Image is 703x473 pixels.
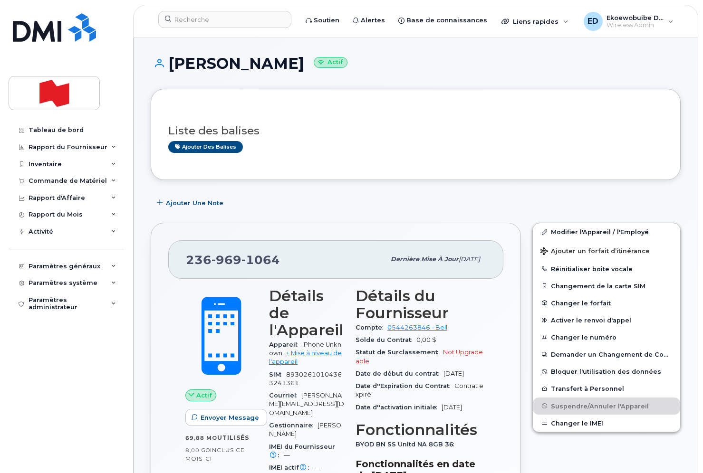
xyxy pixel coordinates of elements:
[269,341,341,357] span: iPhone Unknown
[391,255,459,263] span: Dernière mise à jour
[269,392,344,416] span: [PERSON_NAME][EMAIL_ADDRESS][DOMAIN_NAME]
[168,125,663,137] h3: Liste des balises
[551,299,611,306] span: Changer le forfait
[443,370,464,377] span: [DATE]
[533,397,680,415] button: Suspendre/Annuler l'Appareil
[166,199,223,208] span: Ajouter une Note
[533,363,680,380] button: Bloquer l'utilisation des données
[356,336,416,343] span: Solde du Contrat
[356,441,459,448] span: BYOD BN SS Unltd NA 8GB 36
[533,346,680,363] button: Demander un Changement de Compte
[217,434,249,441] span: utilisés
[356,370,443,377] span: Date de début du contrat
[442,404,462,411] span: [DATE]
[151,55,681,72] h1: [PERSON_NAME]
[196,391,212,400] span: Actif
[186,253,280,267] span: 236
[201,413,259,422] span: Envoyer Message
[284,452,290,459] span: —
[356,404,442,411] span: Date d''activation initiale
[356,421,486,438] h3: Fonctionnalités
[416,336,436,343] span: 0,00 $
[356,324,387,331] span: Compte
[356,382,454,389] span: Date d''Expiration du Contrat
[185,435,217,441] span: 69,88 Mo
[533,380,680,397] button: Transfert à Personnel
[269,422,318,429] span: Gestionnaire
[533,241,680,260] button: Ajouter un forfait d’itinérance
[212,253,241,267] span: 969
[551,317,631,324] span: Activer le renvoi d'appel
[269,341,302,348] span: Appareil
[269,287,344,339] h3: Détails de l'Appareil
[314,57,347,68] small: Actif
[269,443,335,459] span: IMEI du Fournisseur
[356,349,443,356] span: Statut de Surclassement
[356,287,486,322] h3: Détails du Fournisseur
[269,371,286,378] span: SIM
[241,253,280,267] span: 1064
[459,255,480,263] span: [DATE]
[185,447,210,454] span: 8,00 Go
[269,371,342,387] span: 89302610104363241361
[551,402,649,409] span: Suspendre/Annuler l'Appareil
[533,223,680,240] a: Modifier l'Appareil / l'Employé
[185,446,245,462] span: inclus ce mois-ci
[269,464,314,471] span: IMEI actif
[533,294,680,312] button: Changer le forfait
[168,141,243,153] a: Ajouter des balises
[533,260,680,277] button: Réinitialiser boîte vocale
[269,350,342,365] a: + Mise à niveau de l'appareil
[151,194,231,211] button: Ajouter une Note
[314,464,320,471] span: —
[533,277,680,294] button: Changement de la carte SIM
[533,329,680,346] button: Changer le numéro
[387,324,447,331] a: 0544263846 - Bell
[533,415,680,432] button: Changer le IMEI
[533,312,680,329] button: Activer le renvoi d'appel
[269,392,301,399] span: Courriel
[185,409,267,426] button: Envoyer Message
[356,349,483,364] span: Not Upgradeable
[540,247,650,256] span: Ajouter un forfait d’itinérance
